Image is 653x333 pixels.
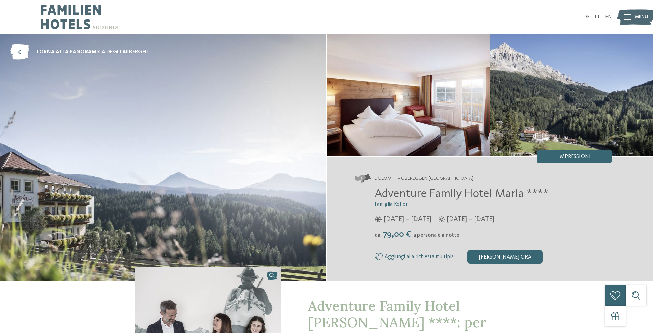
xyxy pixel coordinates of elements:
span: a persona e a notte [413,233,459,238]
span: Adventure Family Hotel Maria **** [375,188,548,200]
span: Impressioni [558,154,591,159]
a: torna alla panoramica degli alberghi [10,44,148,60]
i: Orari d'apertura estate [439,216,445,222]
span: Aggiungi alla richiesta multipla [385,254,454,260]
span: torna alla panoramica degli alberghi [36,48,148,56]
img: Il family hotel a Obereggen per chi ama il piacere della scoperta [327,34,490,156]
i: Orari d'apertura inverno [375,216,382,222]
img: Il family hotel a Obereggen per chi ama il piacere della scoperta [490,34,653,156]
span: Famiglia Kofler [375,202,408,207]
span: Menu [635,14,648,20]
a: DE [583,14,590,20]
div: [PERSON_NAME] ora [467,250,543,264]
a: EN [605,14,612,20]
a: IT [595,14,600,20]
span: [DATE] – [DATE] [447,214,494,224]
span: 79,00 € [381,230,413,239]
span: [DATE] – [DATE] [384,214,431,224]
span: Dolomiti – Obereggen-[GEOGRAPHIC_DATA] [375,175,474,182]
span: da [375,233,381,238]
